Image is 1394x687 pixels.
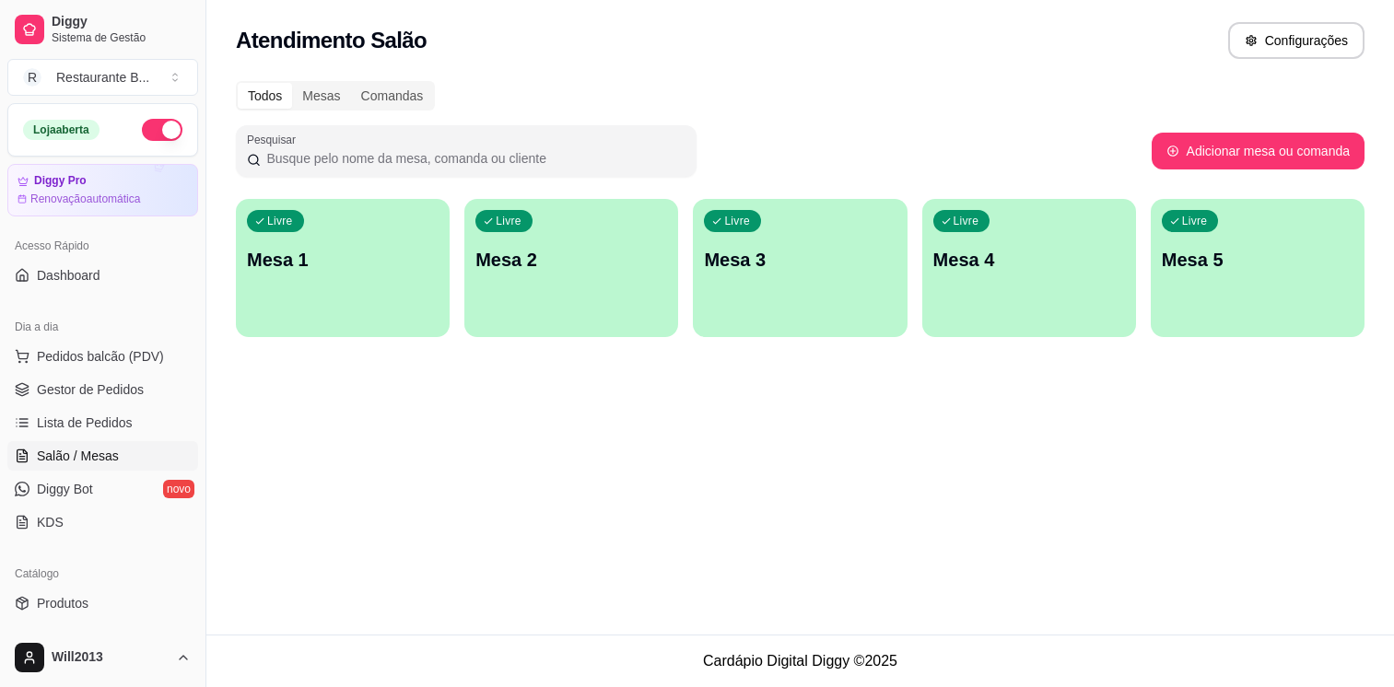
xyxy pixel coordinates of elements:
[7,164,198,216] a: Diggy ProRenovaçãoautomática
[704,247,896,273] p: Mesa 3
[1162,247,1353,273] p: Mesa 5
[7,474,198,504] a: Diggy Botnovo
[7,231,198,261] div: Acesso Rápido
[693,199,907,337] button: LivreMesa 3
[7,7,198,52] a: DiggySistema de Gestão
[7,559,198,588] div: Catálogo
[247,247,439,273] p: Mesa 1
[206,635,1394,687] footer: Cardápio Digital Diggy © 2025
[475,247,667,273] p: Mesa 2
[7,375,198,404] a: Gestor de Pedidos
[954,214,979,228] p: Livre
[933,247,1125,273] p: Mesa 4
[37,513,64,531] span: KDS
[37,594,88,612] span: Produtos
[7,342,198,371] button: Pedidos balcão (PDV)
[37,627,123,646] span: Complementos
[7,635,198,680] button: Will2013
[23,68,41,87] span: R
[236,26,427,55] h2: Atendimento Salão
[7,622,198,651] a: Complementos
[292,83,350,109] div: Mesas
[1182,214,1208,228] p: Livre
[496,214,521,228] p: Livre
[236,199,450,337] button: LivreMesa 1
[52,649,169,666] span: Will2013
[351,83,434,109] div: Comandas
[23,120,100,140] div: Loja aberta
[52,30,191,45] span: Sistema de Gestão
[7,312,198,342] div: Dia a dia
[1152,133,1365,169] button: Adicionar mesa ou comanda
[30,192,140,206] article: Renovação automática
[267,214,293,228] p: Livre
[1151,199,1365,337] button: LivreMesa 5
[52,14,191,30] span: Diggy
[247,132,302,147] label: Pesquisar
[7,588,198,618] a: Produtos
[7,261,198,290] a: Dashboard
[7,507,198,537] a: KDS
[922,199,1136,337] button: LivreMesa 4
[261,149,685,168] input: Pesquisar
[37,380,144,399] span: Gestor de Pedidos
[7,408,198,437] a: Lista de Pedidos
[464,199,678,337] button: LivreMesa 2
[37,447,119,465] span: Salão / Mesas
[34,174,87,188] article: Diggy Pro
[37,413,133,432] span: Lista de Pedidos
[37,347,164,366] span: Pedidos balcão (PDV)
[7,59,198,96] button: Select a team
[37,266,100,285] span: Dashboard
[7,441,198,471] a: Salão / Mesas
[1228,22,1365,59] button: Configurações
[724,214,750,228] p: Livre
[238,83,292,109] div: Todos
[56,68,149,87] div: Restaurante B ...
[142,119,182,141] button: Alterar Status
[37,480,93,498] span: Diggy Bot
